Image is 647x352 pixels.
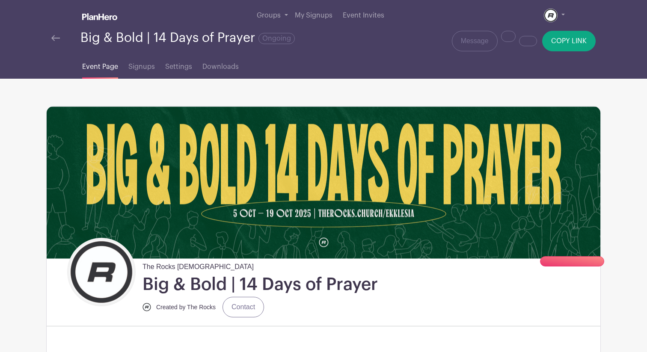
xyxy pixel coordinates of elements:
span: The Rocks [DEMOGRAPHIC_DATA] [142,258,254,272]
a: Signups [128,51,155,79]
div: Big & Bold | 14 Days of Prayer [80,31,295,45]
img: Icon%20Logo_B.jpg [544,9,558,22]
a: Downloads [202,51,239,79]
h1: Big & Bold | 14 Days of Prayer [142,274,378,295]
small: Created by The Rocks [156,304,216,311]
img: Icon%20Logo_B.jpg [69,240,134,304]
img: Big&Bold%2014%20Days%20of%20Prayer_Header.png [47,106,600,258]
span: Event Invites [343,12,384,19]
span: Event Page [82,62,118,72]
a: Message [452,31,498,51]
a: Settings [165,51,192,79]
img: back-arrow-29a5d9b10d5bd6ae65dc969a981735edf675c4d7a1fe02e03b50dbd4ba3cdb55.svg [51,35,60,41]
button: COPY LINK [542,31,596,51]
a: Contact [223,297,264,317]
span: My Signups [295,12,332,19]
img: Icon%20Logo_B.jpg [142,303,151,311]
a: Event Page [82,51,118,79]
span: Signups [128,62,155,72]
span: Groups [257,12,281,19]
span: Settings [165,62,192,72]
img: logo_white-6c42ec7e38ccf1d336a20a19083b03d10ae64f83f12c07503d8b9e83406b4c7d.svg [82,13,117,20]
span: Downloads [202,62,239,72]
span: Message [461,36,489,46]
span: Ongoing [258,33,295,44]
span: COPY LINK [551,38,587,44]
